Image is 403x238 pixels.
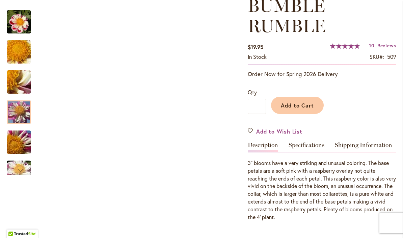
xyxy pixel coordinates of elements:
[335,142,392,152] a: Shipping Information
[7,64,38,94] div: BUMBLE RUMBLE
[330,43,360,49] div: 99%
[387,53,396,61] div: 509
[256,127,302,135] span: Add to Wish List
[248,70,396,78] p: Order Now for Spring 2026 Delivery
[248,89,257,96] span: Qty
[7,154,31,184] div: BUMBLE RUMBLE
[248,159,396,221] div: 3" blooms have a very striking and unusual coloring. The base petals are a soft pink with a raspb...
[7,165,31,175] div: Next
[377,42,396,49] span: Reviews
[271,97,324,114] button: Add to Cart
[248,53,267,61] div: Availability
[248,142,396,221] div: Detailed Product Info
[248,127,302,135] a: Add to Wish List
[248,142,278,152] a: Description
[370,53,384,60] strong: SKU
[369,42,374,49] span: 10
[369,42,396,49] a: 10 Reviews
[7,3,38,33] div: BUMBLE RUMBLE
[7,94,38,124] div: BUMBLE RUMBLE
[7,10,31,34] img: BUMBLE RUMBLE
[289,142,324,152] a: Specifications
[248,53,267,60] span: In stock
[281,102,314,109] span: Add to Cart
[5,214,24,233] iframe: Launch Accessibility Center
[7,124,38,154] div: BUMBLE RUMBLE
[248,43,263,50] span: $19.95
[7,33,38,64] div: BUMBLE RUMBLE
